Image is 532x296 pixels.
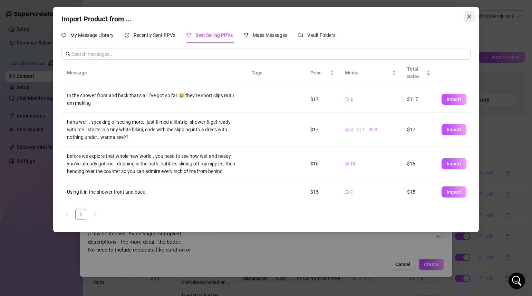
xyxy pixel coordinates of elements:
[93,212,97,216] span: right
[186,33,191,38] span: trophy
[67,152,241,175] div: before we explore that whole new world.. you need to see how wet and needy you've already got me....
[89,209,100,220] button: right
[350,189,353,195] span: 2
[8,200,130,208] div: Did this answer your question?
[305,147,339,181] td: $16
[67,92,241,107] div: In the shower front and back that’s all I’ve got so far 😢 they’re short clips But I am making
[89,209,100,220] li: Next Page
[82,207,92,221] span: 😃
[246,60,288,86] th: Tags
[442,158,466,169] button: Import
[442,124,466,135] button: Import
[305,113,339,147] td: $17
[64,207,74,221] span: 😐
[75,209,86,220] li: 1
[134,32,175,38] span: Recently Sent PPVs
[41,229,97,235] a: Open in help center
[78,207,96,221] span: smiley reaction
[447,161,461,166] span: Import
[72,50,466,58] input: Search messages...
[464,14,475,19] span: Close
[407,65,425,80] span: Total Sales
[402,147,436,181] td: $16
[305,86,339,113] td: $17
[357,127,361,132] span: video-camera
[66,52,70,57] span: search
[108,3,121,16] button: Expand window
[4,3,18,16] button: go back
[121,3,134,15] div: Close
[253,32,287,38] span: Mass Messages
[402,113,436,147] td: $17
[76,209,86,220] a: 1
[375,126,377,133] span: 3
[46,207,56,221] span: 😞
[67,188,241,196] div: Using it in the shower front and back
[402,60,436,86] th: Total Sales
[42,207,60,221] span: disappointed reaction
[442,94,466,105] button: Import
[65,212,69,216] span: left
[362,126,365,133] span: 1
[298,33,303,38] span: folder
[345,162,349,166] span: picture
[345,127,349,132] span: picture
[305,181,339,203] td: $15
[70,32,114,38] span: My Message Library
[125,33,129,38] span: history
[350,161,355,167] span: 13
[60,207,78,221] span: neutral face reaction
[61,209,72,220] button: left
[447,96,461,102] span: Import
[345,190,349,194] span: video-camera
[464,11,475,22] button: Close
[350,126,353,133] span: 3
[466,14,472,19] span: close
[345,97,349,101] span: video-camera
[67,118,241,141] div: haha well.. speaking of seeing more.. just filmed a lil strip, shower & get ready with me.. start...
[447,189,461,195] span: Import
[61,15,132,23] span: Import Product from ...
[447,127,461,132] span: Import
[339,60,402,86] th: Media
[244,33,249,38] span: trophy
[345,69,390,76] span: Media
[402,86,436,113] td: $117
[369,127,373,132] span: eye
[350,96,353,103] span: 2
[61,33,66,38] span: comment
[402,181,436,203] td: $15
[442,186,466,197] button: Import
[509,273,525,289] iframe: Intercom live chat
[61,209,72,220] li: Previous Page
[305,60,339,86] th: Price
[307,32,336,38] span: Vault Folders
[310,69,328,76] span: Price
[61,60,246,86] th: Message
[195,32,233,38] span: Best Selling PPVs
